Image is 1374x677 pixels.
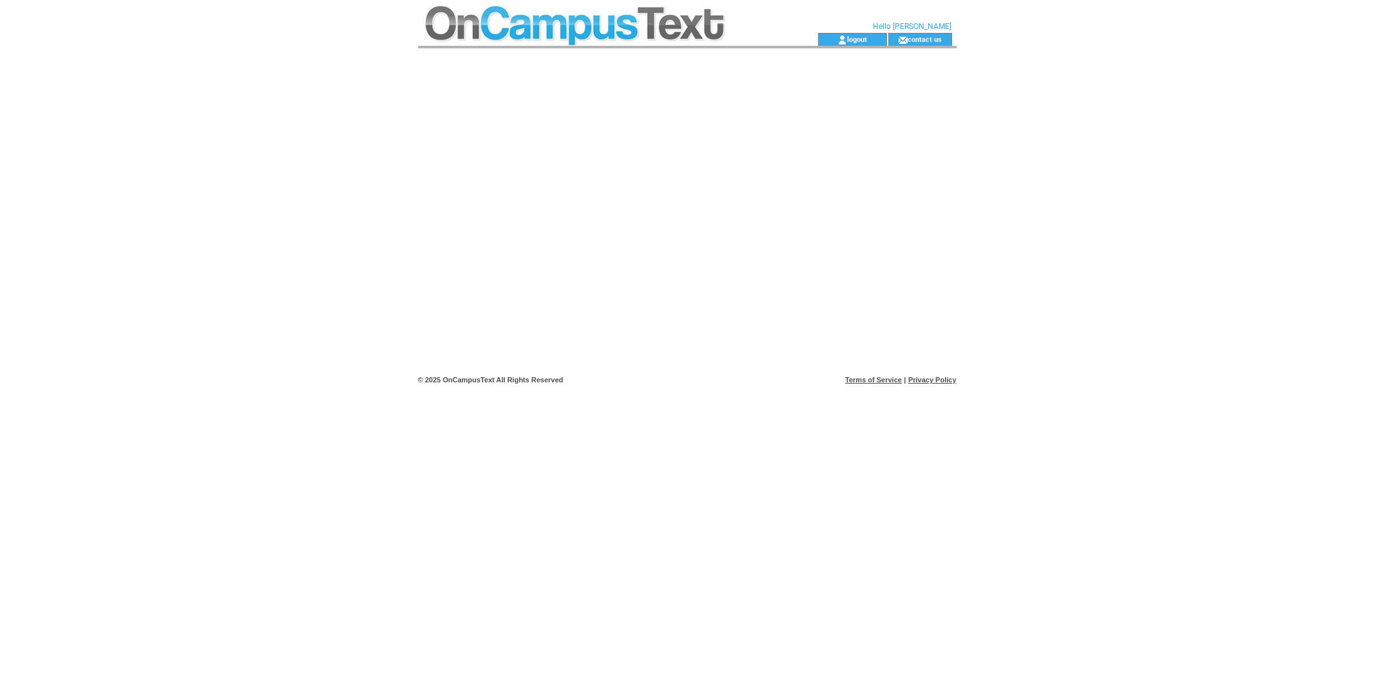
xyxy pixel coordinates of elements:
[908,376,957,384] a: Privacy Policy
[418,376,564,384] span: © 2025 OnCampusText All Rights Reserved
[847,35,867,43] a: logout
[908,35,942,43] a: contact us
[904,376,906,384] span: |
[837,35,847,45] img: account_icon.gif
[873,22,951,31] span: Hello [PERSON_NAME]
[845,376,902,384] a: Terms of Service
[898,35,908,45] img: contact_us_icon.gif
